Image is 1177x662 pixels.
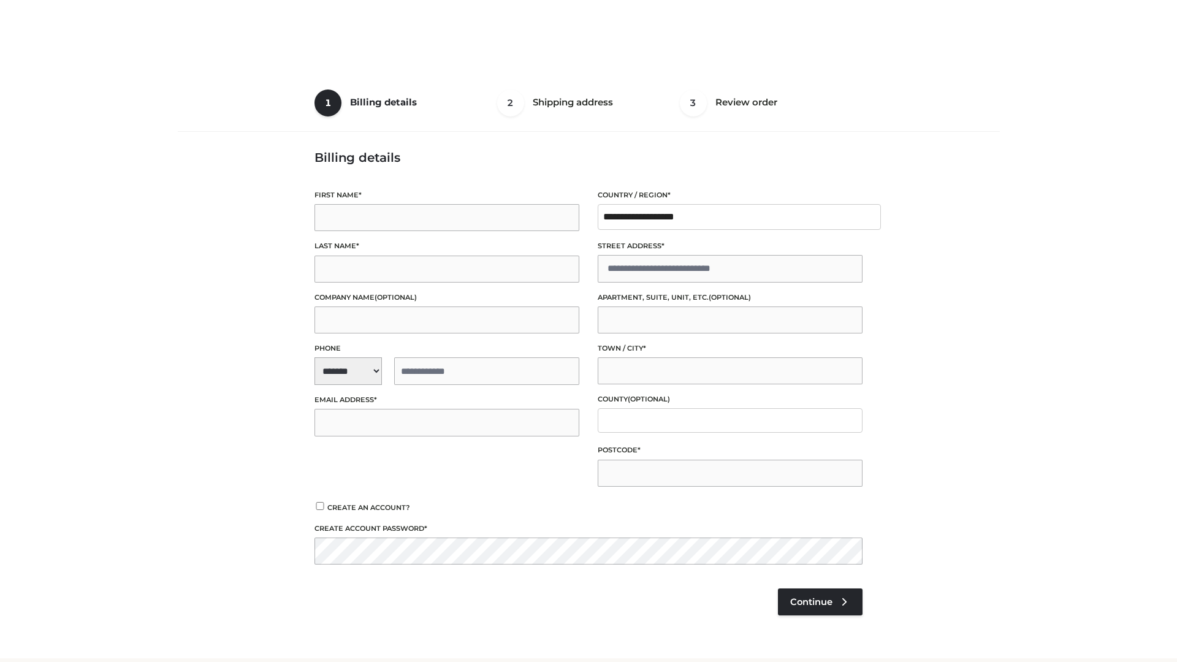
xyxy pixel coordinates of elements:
span: (optional) [375,293,417,302]
span: (optional) [709,293,751,302]
span: Create an account? [327,503,410,512]
span: Shipping address [533,96,613,108]
label: Town / City [598,343,863,354]
span: 2 [497,89,524,116]
label: Apartment, suite, unit, etc. [598,292,863,303]
label: Email address [314,394,579,406]
label: Postcode [598,444,863,456]
h3: Billing details [314,150,863,165]
span: 1 [314,89,341,116]
label: Create account password [314,523,863,535]
label: Street address [598,240,863,252]
span: 3 [680,89,707,116]
label: Company name [314,292,579,303]
label: Last name [314,240,579,252]
span: Review order [715,96,777,108]
label: County [598,394,863,405]
a: Continue [778,588,863,615]
input: Create an account? [314,502,326,510]
span: (optional) [628,395,670,403]
span: Continue [790,596,832,607]
label: Phone [314,343,579,354]
label: Country / Region [598,189,863,201]
span: Billing details [350,96,417,108]
label: First name [314,189,579,201]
